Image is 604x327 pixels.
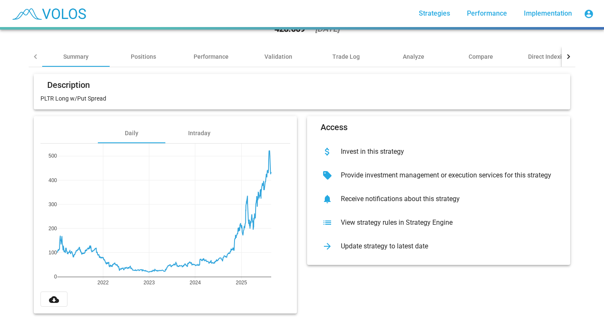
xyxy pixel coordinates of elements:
[7,3,90,24] img: blue_transparent.png
[321,145,334,158] mat-icon: attach_money
[334,171,557,180] div: Provide investment management or execution services for this strategy
[517,6,579,21] a: Implementation
[29,67,575,320] summary: DescriptionPLTR Long w/Put SpreadDailyIntradayAccessInvest in this strategyProvide investment man...
[125,129,138,137] div: Daily
[321,216,334,229] mat-icon: list
[314,163,564,187] button: Provide investment management or execution services for this strategy
[321,240,334,253] mat-icon: arrow_forward
[315,25,340,33] div: [DATE]
[314,140,564,163] button: Invest in this strategy
[49,294,59,305] mat-icon: cloud_download
[334,242,557,251] div: Update strategy to latest date
[63,52,89,61] div: Summary
[321,192,334,206] mat-icon: notifications
[314,234,564,258] button: Update strategy to latest date
[528,52,569,61] div: Direct Indexing
[321,169,334,182] mat-icon: sell
[194,52,229,61] div: Performance
[334,218,557,227] div: View strategy rules in Strategy Engine
[419,9,450,17] span: Strategies
[460,6,514,21] a: Performance
[584,9,594,19] mat-icon: account_circle
[40,94,564,103] p: PLTR Long w/Put Spread
[403,52,424,61] div: Analyze
[314,211,564,234] button: View strategy rules in Strategy Engine
[188,129,210,137] div: Intraday
[524,9,572,17] span: Implementation
[334,147,557,156] div: Invest in this strategy
[412,6,457,21] a: Strategies
[321,123,348,131] mat-card-title: Access
[131,52,156,61] div: Positions
[469,52,493,61] div: Compare
[334,195,557,203] div: Receive notifications about this strategy
[275,25,305,33] div: 428.669
[314,187,564,211] button: Receive notifications about this strategy
[47,81,90,89] mat-card-title: Description
[264,52,292,61] div: Validation
[332,52,360,61] div: Trade Log
[467,9,507,17] span: Performance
